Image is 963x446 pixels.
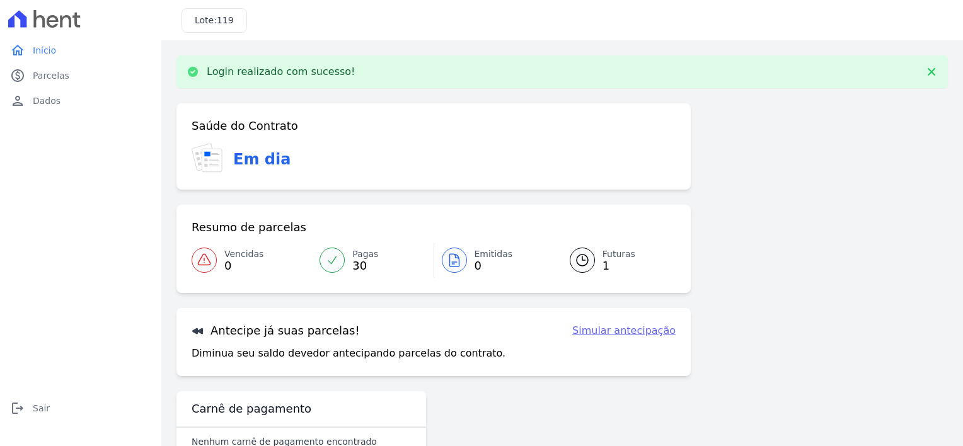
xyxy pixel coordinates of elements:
[33,69,69,82] span: Parcelas
[5,88,156,113] a: personDados
[217,15,234,25] span: 119
[475,261,513,271] span: 0
[5,38,156,63] a: homeInício
[312,243,433,278] a: Pagas 30
[192,243,312,278] a: Vencidas 0
[10,93,25,108] i: person
[352,248,378,261] span: Pagas
[192,323,360,338] h3: Antecipe já suas parcelas!
[603,248,635,261] span: Futuras
[603,261,635,271] span: 1
[10,68,25,83] i: paid
[10,401,25,416] i: logout
[33,44,56,57] span: Início
[434,243,555,278] a: Emitidas 0
[224,261,263,271] span: 0
[572,323,676,338] a: Simular antecipação
[5,63,156,88] a: paidParcelas
[33,402,50,415] span: Sair
[233,148,291,171] h3: Em dia
[192,220,306,235] h3: Resumo de parcelas
[33,94,61,107] span: Dados
[352,261,378,271] span: 30
[5,396,156,421] a: logoutSair
[195,14,234,27] h3: Lote:
[192,118,298,134] h3: Saúde do Contrato
[192,401,311,416] h3: Carnê de pagamento
[192,346,505,361] p: Diminua seu saldo devedor antecipando parcelas do contrato.
[475,248,513,261] span: Emitidas
[224,248,263,261] span: Vencidas
[10,43,25,58] i: home
[555,243,676,278] a: Futuras 1
[207,66,355,78] p: Login realizado com sucesso!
